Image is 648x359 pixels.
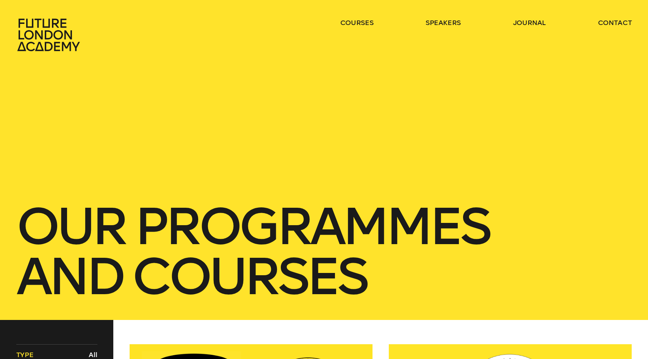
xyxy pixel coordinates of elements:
h1: our Programmes and courses [16,202,632,302]
a: journal [513,18,546,27]
a: courses [340,18,374,27]
a: contact [598,18,632,27]
a: speakers [426,18,461,27]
